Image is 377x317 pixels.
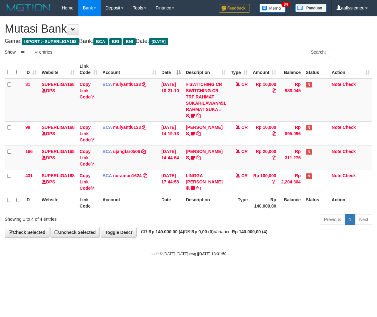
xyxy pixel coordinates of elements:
span: BCA [102,82,112,87]
small: code © [DATE]-[DATE] dwg | [151,252,227,256]
th: Balance [279,194,303,212]
a: Check [343,82,356,87]
span: CR [241,149,248,154]
td: Rp 10,000 [250,121,279,145]
a: # SWITCHING CR SWITCHING CR TRF RAHMAT SUKARILAWAN451 RAHMAT SUKA # [186,82,226,112]
span: BCA [102,173,112,178]
th: Link Code: activate to sort column ascending [77,61,100,78]
a: [PERSON_NAME] [186,149,223,154]
a: Copy mulyanti0133 to clipboard [142,82,146,87]
th: Date: activate to sort column descending [159,61,183,78]
select: Showentries [16,48,39,57]
span: BNI [123,38,135,45]
td: Rp 988,045 [279,78,303,122]
span: 166 [25,149,33,154]
th: Description [183,194,228,212]
span: BCA [102,149,112,154]
a: Copy Link Code [80,82,95,99]
a: Uncheck Selected [50,227,100,238]
span: CR [241,82,248,87]
span: Has Note [306,149,312,155]
label: Search: [311,48,372,57]
span: Has Note [306,82,312,87]
strong: Rp 140.000,00 (4) [149,229,184,234]
th: Type: activate to sort column ascending [228,61,250,78]
td: DPS [39,78,77,122]
a: Copy Link Code [80,173,95,191]
span: 34 [281,2,290,7]
a: Previous [320,214,345,225]
td: DPS [39,145,77,170]
a: SUPERLIGA168 [42,173,75,178]
span: BCA [102,125,112,130]
th: Balance [279,61,303,78]
td: Rp 895,096 [279,121,303,145]
a: nurainun1624 [113,173,142,178]
a: Toggle Descr [101,227,137,238]
a: mulyanti0133 [113,125,141,130]
a: Copy nurainun1624 to clipboard [143,173,147,178]
strong: [DATE] 18:31:50 [198,252,226,256]
a: SUPERLIGA168 [42,125,75,130]
strong: Rp 140.000,00 (4) [232,229,268,234]
img: MOTION_logo.png [5,3,52,13]
a: mulyanti0133 [113,82,141,87]
span: 431 [25,173,33,178]
a: LINGGA [PERSON_NAME] [186,173,223,184]
td: Rp 100,000 [250,170,279,194]
td: [DATE] 17:44:58 [159,170,183,194]
strong: Rp 0,00 (0) [191,229,214,234]
span: Has Note [306,173,312,179]
a: Copy LINGGA ADITYA PRAT to clipboard [196,186,201,191]
th: Status [303,61,329,78]
th: Website [39,194,77,212]
td: DPS [39,170,77,194]
th: Link Code [77,194,100,212]
a: Note [332,82,341,87]
th: Type [228,194,250,212]
input: Search: [328,48,372,57]
a: Note [332,173,341,178]
a: Copy Link Code [80,149,95,166]
a: Copy ujangfar0506 to clipboard [141,149,146,154]
a: Check [343,173,356,178]
span: 99 [25,125,30,130]
span: CR [241,173,248,178]
div: Showing 1 to 4 of 4 entries [5,214,152,222]
td: [DATE] 14:44:54 [159,145,183,170]
th: Rp 140.000,00 [250,194,279,212]
a: Next [355,214,372,225]
td: [DATE] 14:19:13 [159,121,183,145]
th: Account: activate to sort column ascending [100,61,159,78]
span: 81 [25,82,30,87]
img: panduan.png [295,4,327,12]
a: Copy # SWITCHING CR SWITCHING CR TRF RAHMAT SUKARILAWAN451 RAHMAT SUKA # to clipboard [196,113,201,118]
label: Show entries [5,48,52,57]
span: BCA [93,38,107,45]
span: [DATE] [149,38,168,45]
th: Status [303,194,329,212]
th: Account [100,194,159,212]
span: Has Note [306,125,312,130]
span: BRI [109,38,122,45]
th: ID: activate to sort column ascending [23,61,39,78]
th: Action: activate to sort column ascending [329,61,372,78]
a: Check [343,149,356,154]
a: Check [343,125,356,130]
a: SUPERLIGA168 [42,82,75,87]
a: Copy mulyanti0133 to clipboard [142,125,146,130]
th: Amount: activate to sort column ascending [250,61,279,78]
a: Copy Rp 20,000 to clipboard [272,155,276,160]
td: Rp 311,275 [279,145,303,170]
th: ID [23,194,39,212]
a: ujangfar0506 [113,149,140,154]
h1: Mutasi Bank [5,23,372,35]
span: CR: DB: Variance: [138,229,268,234]
th: Description: activate to sort column ascending [183,61,228,78]
span: ISPORT > SUPERLIGA168 [22,38,79,45]
a: Check Selected [5,227,50,238]
td: [DATE] 10:21:10 [159,78,183,122]
a: 1 [345,214,355,225]
a: Copy Link Code [80,125,95,142]
a: SUPERLIGA168 [42,149,75,154]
